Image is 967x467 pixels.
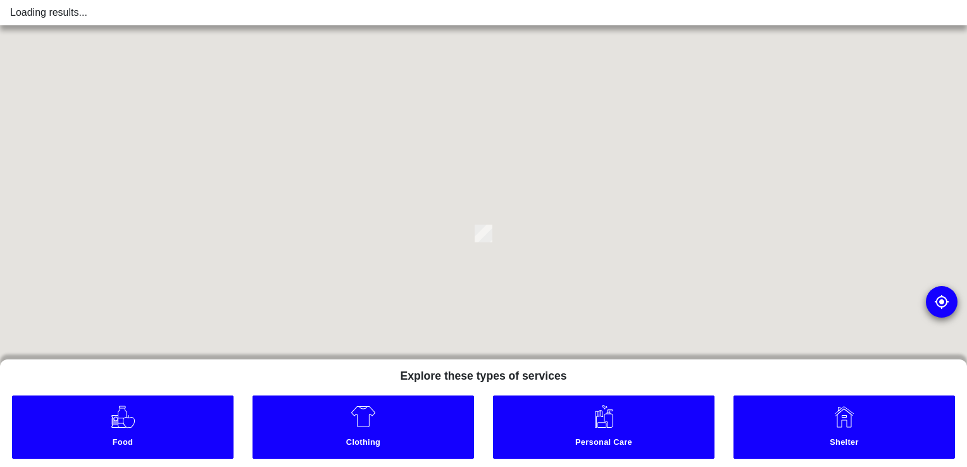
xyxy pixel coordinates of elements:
[390,359,577,388] h5: Explore these types of services
[934,294,949,309] img: go to my location
[591,404,616,429] img: Personal Care
[10,5,957,20] div: Loading results...
[256,437,471,451] small: Clothing
[12,395,234,459] a: Food
[253,395,474,459] a: Clothing
[351,404,376,429] img: Clothing
[15,437,231,451] small: Food
[832,404,857,429] img: Shelter
[493,395,714,459] a: Personal Care
[733,395,955,459] a: Shelter
[110,404,136,429] img: Food
[737,437,952,451] small: Shelter
[496,437,712,451] small: Personal Care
